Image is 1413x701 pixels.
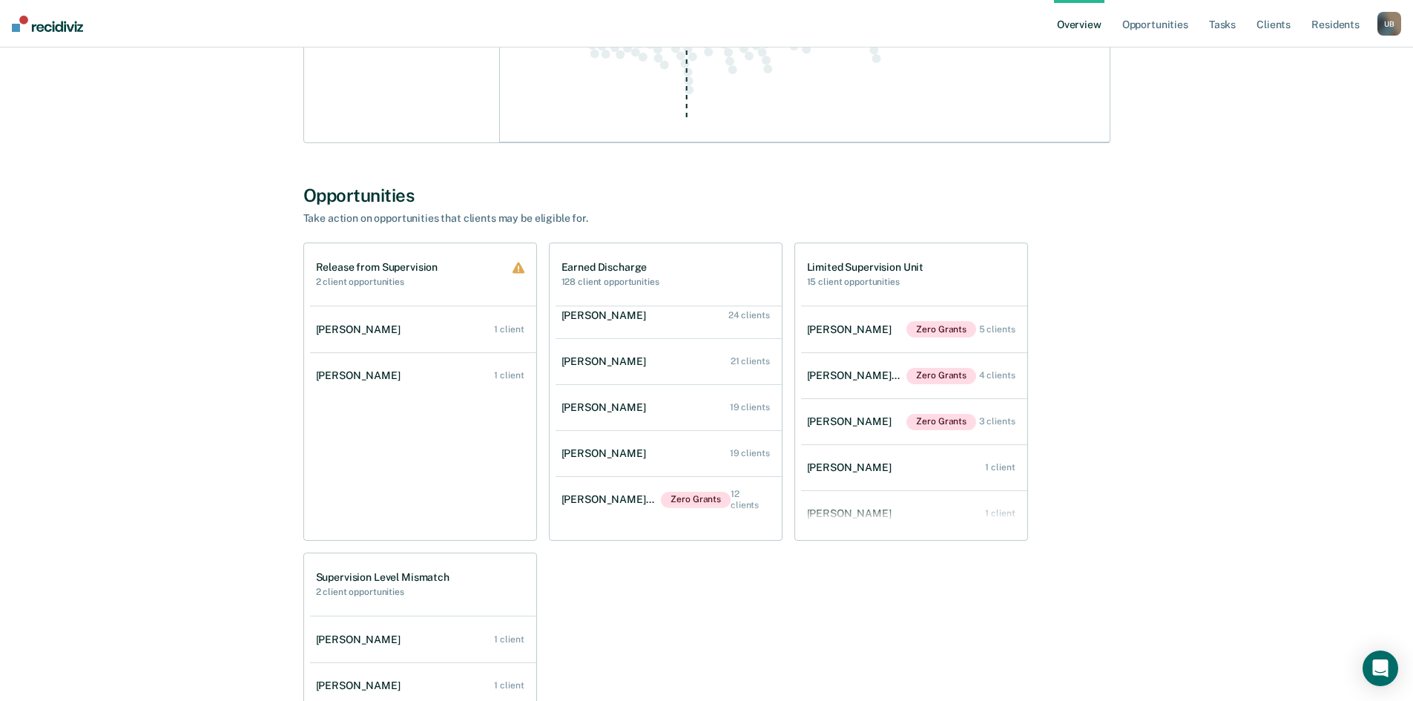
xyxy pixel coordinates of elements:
h2: 15 client opportunities [807,277,924,287]
div: [PERSON_NAME] [807,507,897,520]
div: [PERSON_NAME] [807,415,897,428]
div: 1 client [985,462,1015,473]
div: U B [1377,12,1401,36]
span: Zero Grants [906,368,976,384]
div: 21 clients [731,356,770,366]
h2: 2 client opportunities [316,277,438,287]
h1: Supervision Level Mismatch [316,571,449,584]
div: [PERSON_NAME] [807,323,897,336]
h2: 2 client opportunities [316,587,449,597]
a: [PERSON_NAME] 21 clients [556,340,782,383]
div: [PERSON_NAME] [561,401,652,414]
a: [PERSON_NAME] 19 clients [556,386,782,429]
a: [PERSON_NAME]Zero Grants 3 clients [801,399,1027,445]
div: 5 clients [979,324,1015,335]
div: 1 client [494,680,524,691]
a: [PERSON_NAME]Zero Grants 5 clients [801,306,1027,352]
div: 1 client [985,508,1015,519]
h1: Limited Supervision Unit [807,261,924,274]
div: 1 client [494,370,524,381]
button: UB [1377,12,1401,36]
div: 24 clients [728,310,770,320]
div: Take action on opportunities that clients may be eligible for. [303,212,823,225]
span: Zero Grants [661,492,731,508]
div: 3 clients [979,416,1015,427]
a: [PERSON_NAME] 1 client [801,493,1027,535]
div: 4 clients [979,370,1015,381]
div: 19 clients [730,402,770,412]
div: [PERSON_NAME] [561,309,652,322]
div: Opportunities [303,185,1110,206]
h1: Earned Discharge [561,261,659,274]
a: [PERSON_NAME] 1 client [310,619,536,661]
h2: 128 client opportunities [561,277,659,287]
div: [PERSON_NAME] [561,355,652,368]
h1: Release from Supervision [316,261,438,274]
div: [PERSON_NAME] [316,323,406,336]
a: [PERSON_NAME] [PERSON_NAME]Zero Grants 12 clients [556,474,782,525]
a: [PERSON_NAME] 1 client [310,355,536,397]
a: [PERSON_NAME] 24 clients [556,294,782,337]
div: [PERSON_NAME] [561,447,652,460]
div: 1 client [494,634,524,645]
a: [PERSON_NAME] [PERSON_NAME]Zero Grants 4 clients [801,353,1027,399]
div: 12 clients [731,489,769,510]
div: [PERSON_NAME] [316,679,406,692]
div: Open Intercom Messenger [1363,651,1398,686]
div: 1 client [494,324,524,335]
span: Zero Grants [906,321,976,338]
a: [PERSON_NAME] 1 client [801,447,1027,489]
div: [PERSON_NAME] [316,369,406,382]
div: 19 clients [730,448,770,458]
div: [PERSON_NAME] [PERSON_NAME] [807,369,907,382]
div: [PERSON_NAME] [PERSON_NAME] [561,493,662,506]
div: [PERSON_NAME] [807,461,897,474]
span: Zero Grants [906,414,976,430]
a: [PERSON_NAME] 1 client [310,309,536,351]
img: Recidiviz [12,16,83,32]
a: [PERSON_NAME] 19 clients [556,432,782,475]
div: [PERSON_NAME] [316,633,406,646]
